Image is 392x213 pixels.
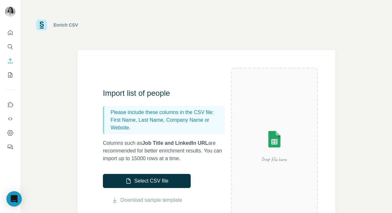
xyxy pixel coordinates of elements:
img: Surfe Illustration - Drop file here or select below [231,117,318,175]
button: Use Surfe on LinkedIn [5,99,15,111]
button: Dashboard [5,127,15,139]
a: Download sample template [121,196,182,204]
button: Download sample template [103,196,191,204]
div: Open Intercom Messenger [6,191,22,207]
h3: Import list of people [103,88,231,98]
span: Job Title and LinkedIn URL [142,140,208,146]
button: My lists [5,69,15,81]
button: Quick start [5,27,15,38]
button: Enrich CSV [5,55,15,67]
button: Feedback [5,141,15,153]
button: Use Surfe API [5,113,15,125]
button: Select CSV file [103,174,191,188]
img: Avatar [5,6,15,17]
button: Search [5,41,15,53]
p: Columns such as are recommended for better enrichment results. You can import up to 15000 rows at... [103,139,231,162]
div: Enrich CSV [54,22,78,28]
p: First Name, Last Name, Company Name or Website. [111,116,222,132]
p: Please include these columns in the CSV file: [111,109,222,116]
img: Surfe Logo [36,20,47,30]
